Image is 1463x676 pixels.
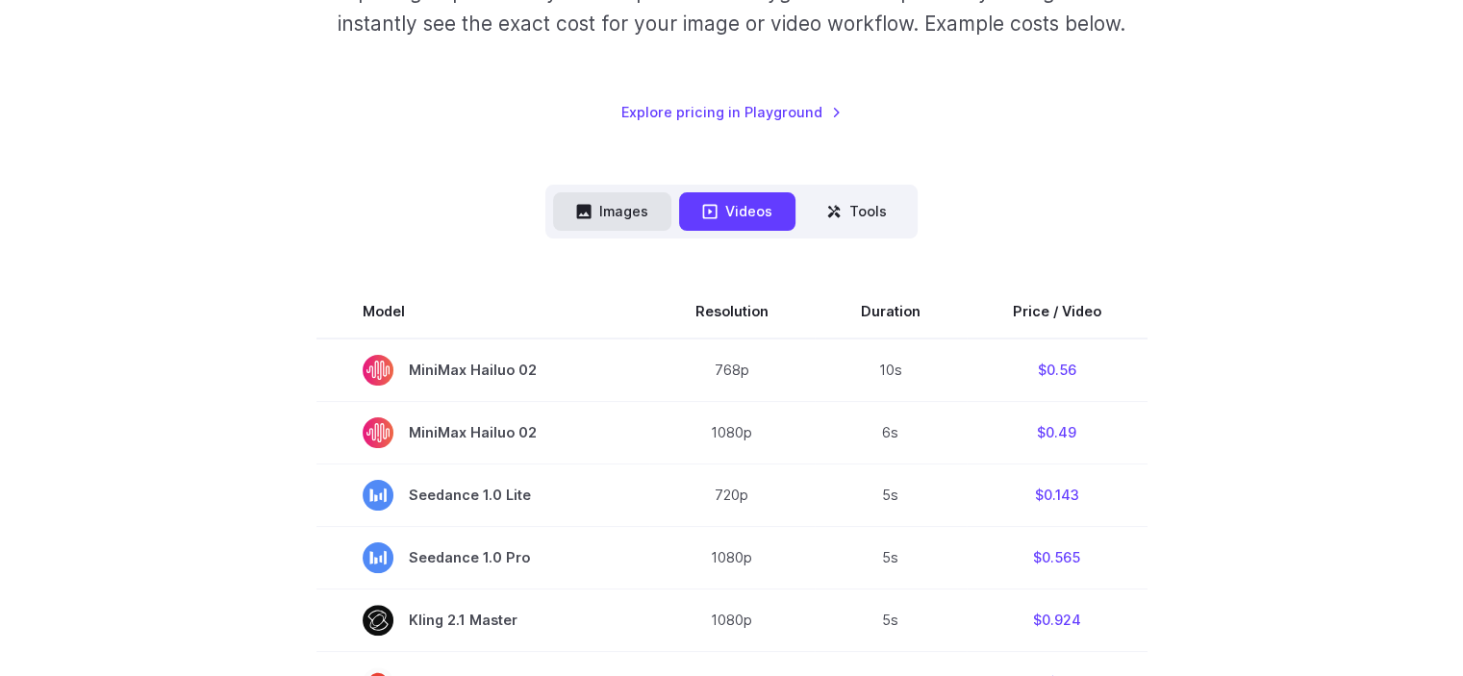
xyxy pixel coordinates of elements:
[649,526,815,588] td: 1080p
[967,401,1148,463] td: $0.49
[967,463,1148,526] td: $0.143
[649,588,815,651] td: 1080p
[363,417,603,448] span: MiniMax Hailuo 02
[553,192,671,230] button: Images
[363,480,603,511] span: Seedance 1.0 Lite
[967,338,1148,402] td: $0.56
[967,285,1148,338] th: Price / Video
[649,338,815,402] td: 768p
[649,463,815,526] td: 720p
[803,192,910,230] button: Tools
[815,401,967,463] td: 6s
[967,526,1148,588] td: $0.565
[316,285,649,338] th: Model
[815,463,967,526] td: 5s
[815,338,967,402] td: 10s
[815,588,967,651] td: 5s
[679,192,795,230] button: Videos
[649,401,815,463] td: 1080p
[649,285,815,338] th: Resolution
[363,542,603,573] span: Seedance 1.0 Pro
[621,101,842,123] a: Explore pricing in Playground
[815,285,967,338] th: Duration
[363,605,603,636] span: Kling 2.1 Master
[967,588,1148,651] td: $0.924
[815,526,967,588] td: 5s
[363,355,603,386] span: MiniMax Hailuo 02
